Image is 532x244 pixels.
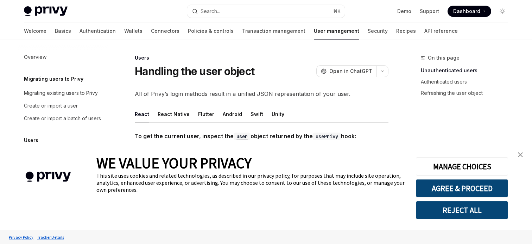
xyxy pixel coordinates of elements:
[96,154,252,172] span: WE VALUE YOUR PRIVACY
[448,6,491,17] a: Dashboard
[416,157,508,176] button: MANAGE CHOICES
[96,172,405,193] div: This site uses cookies and related technologies, as described in our privacy policy, for purposes...
[24,53,46,61] div: Overview
[314,23,359,39] a: User management
[18,87,108,99] a: Migrating existing users to Privy
[234,133,251,140] a: user
[518,152,523,157] img: close banner
[158,106,190,122] button: React Native
[428,54,460,62] span: On this page
[7,231,35,243] a: Privacy Policy
[124,23,142,39] a: Wallets
[24,89,98,97] div: Migrating existing users to Privy
[135,106,149,122] button: React
[420,8,439,15] a: Support
[453,8,480,15] span: Dashboard
[24,102,78,110] div: Create or import a user
[11,161,86,192] img: company logo
[135,54,388,61] div: Users
[513,148,527,162] a: close banner
[35,231,66,243] a: Tracker Details
[24,6,68,16] img: light logo
[421,65,514,76] a: Unauthenticated users
[198,106,214,122] button: Flutter
[55,23,71,39] a: Basics
[24,136,38,145] h5: Users
[151,23,179,39] a: Connectors
[201,7,220,16] div: Search...
[188,23,234,39] a: Policies & controls
[24,23,46,39] a: Welcome
[18,51,108,63] a: Overview
[396,23,416,39] a: Recipes
[421,76,514,87] a: Authenticated users
[333,8,341,14] span: ⌘ K
[135,65,254,78] h1: Handling the user object
[313,133,341,140] code: usePrivy
[234,133,251,140] code: user
[316,65,376,77] button: Open in ChatGPT
[223,106,242,122] button: Android
[80,23,116,39] a: Authentication
[397,8,411,15] a: Demo
[18,99,108,112] a: Create or import a user
[18,112,108,125] a: Create or import a batch of users
[24,75,83,83] h5: Migrating users to Privy
[135,89,388,99] span: All of Privy’s login methods result in a unified JSON representation of your user.
[424,23,458,39] a: API reference
[187,5,345,18] button: Search...⌘K
[329,68,372,75] span: Open in ChatGPT
[416,201,508,219] button: REJECT ALL
[251,106,263,122] button: Swift
[24,114,101,123] div: Create or import a batch of users
[242,23,305,39] a: Transaction management
[421,87,514,99] a: Refreshing the user object
[272,106,284,122] button: Unity
[497,6,508,17] button: Toggle dark mode
[368,23,388,39] a: Security
[135,133,356,140] strong: To get the current user, inspect the object returned by the hook:
[416,179,508,197] button: AGREE & PROCEED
